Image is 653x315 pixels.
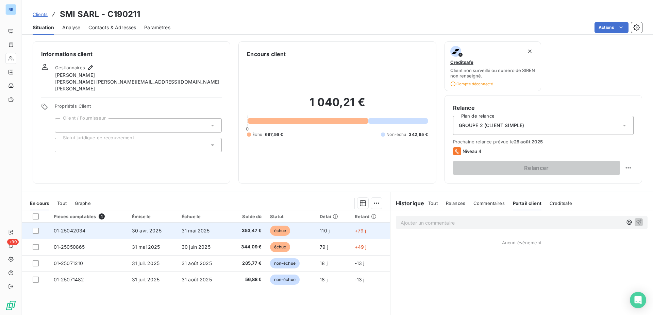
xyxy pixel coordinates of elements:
h6: Informations client [41,50,222,58]
span: Tout [428,200,438,206]
div: RB [5,4,16,15]
span: 01-25050865 [54,244,85,250]
span: 79 j [320,244,328,250]
div: Émise le [132,214,173,219]
input: Ajouter une valeur [61,122,66,128]
span: non-échue [270,275,300,285]
h6: Historique [390,199,424,207]
span: Échu [252,132,262,138]
span: Propriétés Client [55,103,222,113]
span: 4 [99,213,105,220]
span: échue [270,242,290,252]
span: 30 avr. 2025 [132,228,162,233]
span: -13 j [355,277,365,282]
span: Commentaires [473,200,505,206]
span: 31 juil. 2025 [132,260,160,266]
span: Tout [57,200,67,206]
span: 25 août 2025 [514,139,543,144]
a: Clients [33,11,48,18]
button: CreditsafeClient non surveillé ou numéro de SIREN non renseigné.Compte déconnecté [445,41,541,91]
span: 31 juil. 2025 [132,277,160,282]
div: Pièces comptables [54,213,124,220]
span: Clients [33,12,48,17]
input: Ajouter une valeur [61,142,66,148]
img: Logo LeanPay [5,300,16,311]
span: échue [270,226,290,236]
h6: Relance [453,104,634,112]
span: 01-25042034 [54,228,86,233]
span: 697,56 € [265,132,283,138]
span: 285,77 € [232,260,262,267]
span: 01-25071210 [54,260,83,266]
span: Prochaine relance prévue le [453,139,634,144]
span: +49 j [355,244,367,250]
span: 344,09 € [232,244,262,250]
span: Creditsafe [550,200,572,206]
span: +79 j [355,228,366,233]
span: 0 [246,126,249,132]
div: Statut [270,214,312,219]
span: Client non surveillé ou numéro de SIREN non renseigné. [450,68,536,78]
span: Portail client [513,200,541,206]
span: Analyse [62,24,80,31]
span: Gestionnaires [55,65,85,70]
span: [PERSON_NAME] [55,72,95,78]
span: 30 juin 2025 [182,244,211,250]
span: [PERSON_NAME] [PERSON_NAME][EMAIL_ADDRESS][DOMAIN_NAME] [55,78,219,85]
span: +99 [7,239,19,245]
span: 18 j [320,277,328,282]
span: 31 mai 2025 [182,228,210,233]
div: Retard [355,214,386,219]
span: En cours [30,200,49,206]
span: Paramètres [144,24,170,31]
span: Compte déconnecté [450,81,493,87]
div: Solde dû [232,214,262,219]
h2: 1 040,21 € [247,95,428,116]
div: Délai [320,214,346,219]
span: Contacts & Adresses [88,24,136,31]
span: non-échue [270,258,300,268]
span: Situation [33,24,54,31]
h6: Encours client [247,50,286,58]
span: Graphe [75,200,91,206]
span: Creditsafe [450,59,473,65]
span: Niveau 4 [463,148,482,154]
span: -13 j [355,260,365,266]
span: 18 j [320,260,328,266]
h3: SMI SARL - C190211 [60,8,140,20]
button: Actions [595,22,629,33]
span: [PERSON_NAME] [55,85,95,92]
span: Aucun évènement [502,240,541,245]
span: 110 j [320,228,330,233]
button: Relancer [453,161,620,175]
span: 353,47 € [232,227,262,234]
span: 31 août 2025 [182,277,212,282]
span: GROUPE 2 (CLIENT SIMPLE) [459,122,524,129]
span: Non-échu [386,132,406,138]
div: Échue le [182,214,224,219]
span: 01-25071482 [54,277,84,282]
span: 342,65 € [409,132,428,138]
span: Relances [446,200,465,206]
span: 56,88 € [232,276,262,283]
span: 31 août 2025 [182,260,212,266]
span: 31 mai 2025 [132,244,160,250]
div: Open Intercom Messenger [630,292,646,308]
